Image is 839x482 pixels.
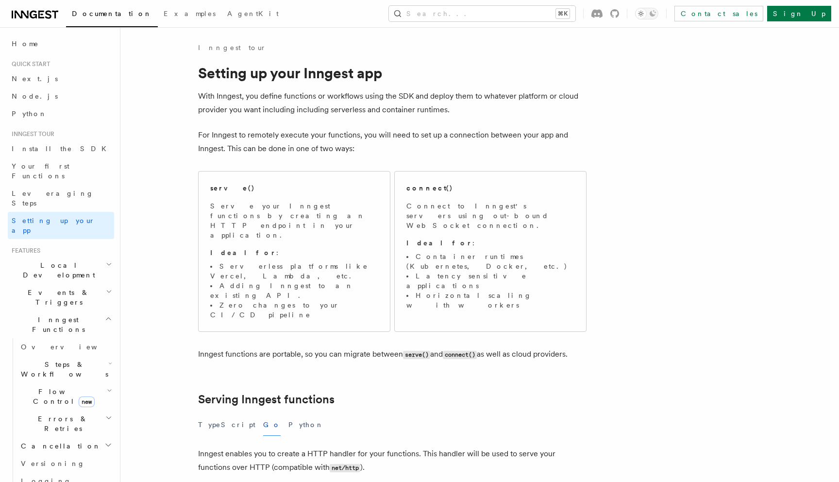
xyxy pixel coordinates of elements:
span: Cancellation [17,441,101,451]
button: Python [288,414,324,436]
span: new [79,396,95,407]
span: Home [12,39,39,49]
strong: Ideal for [406,239,472,247]
button: Go [263,414,281,436]
span: Python [12,110,47,118]
a: Home [8,35,114,52]
button: Inngest Functions [8,311,114,338]
a: Your first Functions [8,157,114,185]
span: Install the SDK [12,145,112,153]
span: Documentation [72,10,152,17]
p: Serve your Inngest functions by creating an HTTP endpoint in your application. [210,201,378,240]
a: Examples [158,3,221,26]
span: Inngest Functions [8,315,105,334]
p: : [210,248,378,258]
li: Adding Inngest to an existing API. [210,281,378,300]
a: Python [8,105,114,122]
code: net/http [330,464,360,472]
button: Cancellation [17,437,114,455]
li: Zero changes to your CI/CD pipeline [210,300,378,320]
a: serve()Serve your Inngest functions by creating an HTTP endpoint in your application.Ideal for:Se... [198,171,390,332]
a: Setting up your app [8,212,114,239]
a: Install the SDK [8,140,114,157]
span: Quick start [8,60,50,68]
a: Contact sales [674,6,763,21]
kbd: ⌘K [556,9,570,18]
button: Search...⌘K [389,6,575,21]
code: serve() [403,351,430,359]
li: Latency sensitive applications [406,271,574,291]
a: Versioning [17,455,114,472]
code: connect() [443,351,477,359]
button: Toggle dark mode [635,8,658,19]
span: Errors & Retries [17,414,105,433]
a: Documentation [66,3,158,27]
a: connect()Connect to Inngest's servers using out-bound WebSocket connection.Ideal for:Container ru... [394,171,587,332]
a: Serving Inngest functions [198,393,335,406]
li: Container runtimes (Kubernetes, Docker, etc.) [406,252,574,271]
h2: serve() [210,183,255,193]
span: Inngest tour [8,130,54,138]
span: Events & Triggers [8,288,106,307]
h2: connect() [406,183,453,193]
span: Next.js [12,75,58,83]
a: Overview [17,338,114,356]
span: Flow Control [17,387,107,406]
button: Steps & Workflows [17,356,114,383]
button: Flow Controlnew [17,383,114,410]
button: TypeScript [198,414,255,436]
strong: Ideal for [210,249,276,257]
span: Features [8,247,40,255]
span: Node.js [12,92,58,100]
button: Local Development [8,257,114,284]
p: Inngest functions are portable, so you can migrate between and as well as cloud providers. [198,347,587,361]
span: Your first Functions [12,162,69,180]
span: Versioning [21,460,85,467]
a: Inngest tour [198,43,266,52]
span: Local Development [8,260,106,280]
li: Horizontal scaling with workers [406,291,574,310]
span: AgentKit [227,10,279,17]
span: Leveraging Steps [12,189,94,207]
h1: Setting up your Inngest app [198,64,587,82]
a: Next.js [8,70,114,87]
p: Inngest enables you to create a HTTP handler for your functions. This handler will be used to ser... [198,447,587,475]
p: Connect to Inngest's servers using out-bound WebSocket connection. [406,201,574,230]
a: Sign Up [767,6,831,21]
span: Overview [21,343,121,351]
p: With Inngest, you define functions or workflows using the SDK and deploy them to whatever platfor... [198,89,587,117]
a: Node.js [8,87,114,105]
span: Setting up your app [12,217,95,234]
a: AgentKit [221,3,285,26]
p: : [406,238,574,248]
span: Examples [164,10,216,17]
li: Serverless platforms like Vercel, Lambda, etc. [210,261,378,281]
button: Errors & Retries [17,410,114,437]
span: Steps & Workflows [17,360,108,379]
button: Events & Triggers [8,284,114,311]
a: Leveraging Steps [8,185,114,212]
p: For Inngest to remotely execute your functions, you will need to set up a connection between your... [198,128,587,155]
